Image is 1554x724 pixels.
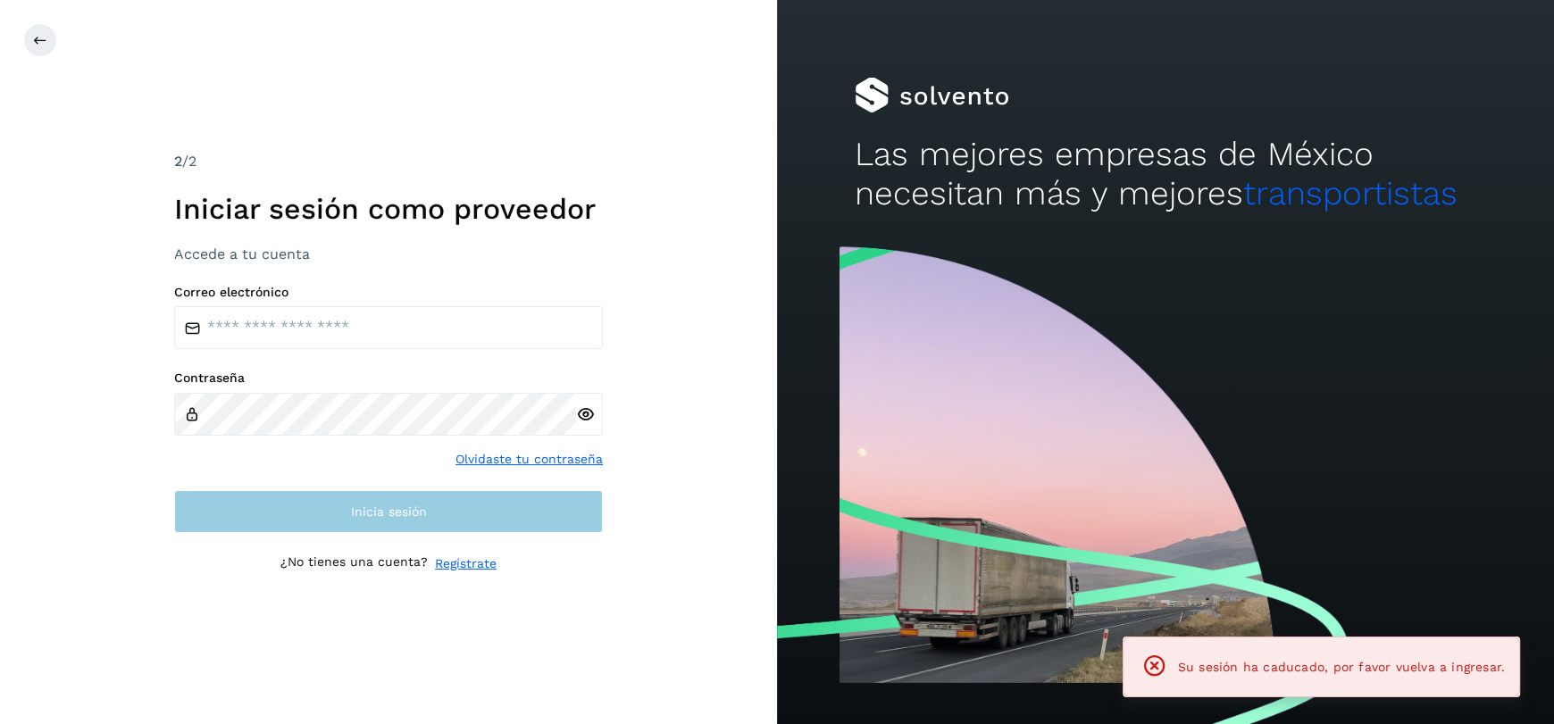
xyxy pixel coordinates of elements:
[351,505,427,518] span: Inicia sesión
[1243,174,1458,212] span: transportistas
[855,135,1476,214] h2: Las mejores empresas de México necesitan más y mejores
[1178,660,1505,674] span: Su sesión ha caducado, por favor vuelva a ingresar.
[280,554,428,573] p: ¿No tienes una cuenta?
[435,554,497,573] a: Regístrate
[174,370,603,386] label: Contraseña
[174,285,603,300] label: Correo electrónico
[174,151,603,172] div: /2
[455,450,603,469] a: Olvidaste tu contraseña
[174,153,182,170] span: 2
[174,192,603,226] h1: Iniciar sesión como proveedor
[174,245,603,262] h3: Accede a tu cuenta
[174,490,603,533] button: Inicia sesión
